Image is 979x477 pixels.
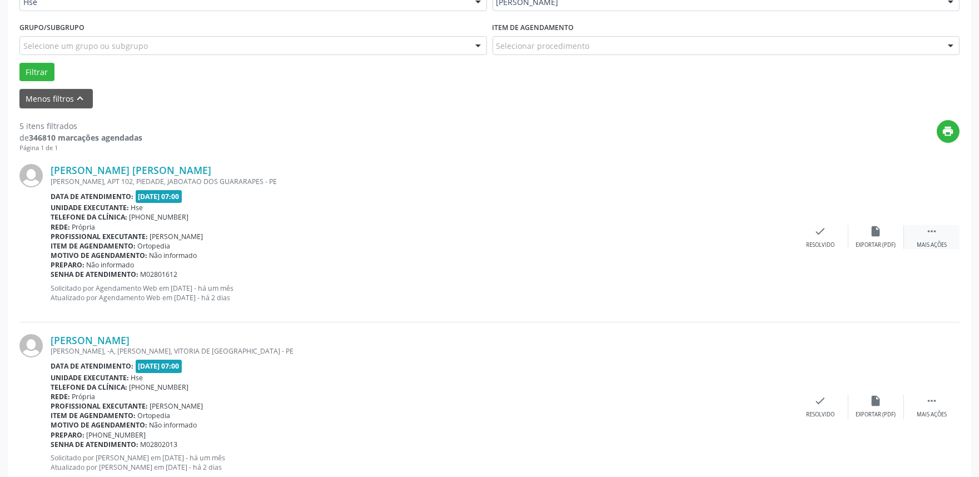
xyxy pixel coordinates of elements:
span: M02802013 [141,440,178,449]
p: Solicitado por Agendamento Web em [DATE] - há um mês Atualizado por Agendamento Web em [DATE] - h... [51,284,793,302]
b: Telefone da clínica: [51,212,127,222]
span: Não informado [150,251,197,260]
b: Rede: [51,222,70,232]
span: [PERSON_NAME] [150,232,203,241]
span: Própria [72,222,96,232]
div: 5 itens filtrados [19,120,142,132]
label: Item de agendamento [493,19,574,36]
div: Exportar (PDF) [856,241,896,249]
b: Item de agendamento: [51,241,136,251]
b: Telefone da clínica: [51,382,127,392]
b: Profissional executante: [51,232,148,241]
span: Não informado [150,420,197,430]
span: [PHONE_NUMBER] [130,212,189,222]
div: Página 1 de 1 [19,143,142,153]
span: Ortopedia [138,241,171,251]
span: [PERSON_NAME] [150,401,203,411]
strong: 346810 marcações agendadas [29,132,142,143]
b: Item de agendamento: [51,411,136,420]
span: [PHONE_NUMBER] [87,430,146,440]
button: Menos filtroskeyboard_arrow_up [19,89,93,108]
span: [DATE] 07:00 [136,190,182,203]
b: Preparo: [51,430,85,440]
div: Mais ações [917,411,947,419]
b: Rede: [51,392,70,401]
span: M02801612 [141,270,178,279]
div: de [19,132,142,143]
span: Hse [131,203,143,212]
b: Motivo de agendamento: [51,251,147,260]
span: [DATE] 07:00 [136,360,182,372]
span: Não informado [87,260,135,270]
b: Profissional executante: [51,401,148,411]
b: Motivo de agendamento: [51,420,147,430]
b: Senha de atendimento: [51,440,138,449]
i: check [814,395,827,407]
span: Selecionar procedimento [496,40,590,52]
i: keyboard_arrow_up [74,92,87,105]
div: Resolvido [806,411,834,419]
i: insert_drive_file [870,225,882,237]
span: [PHONE_NUMBER] [130,382,189,392]
div: Mais ações [917,241,947,249]
div: [PERSON_NAME], -A, [PERSON_NAME], VITORIA DE [GEOGRAPHIC_DATA] - PE [51,346,793,356]
img: img [19,164,43,187]
button: print [937,120,960,143]
button: Filtrar [19,63,54,82]
a: [PERSON_NAME] [51,334,130,346]
b: Preparo: [51,260,85,270]
span: Própria [72,392,96,401]
i: print [942,125,955,137]
span: Ortopedia [138,411,171,420]
b: Unidade executante: [51,373,129,382]
i: insert_drive_file [870,395,882,407]
i:  [926,395,938,407]
p: Solicitado por [PERSON_NAME] em [DATE] - há um mês Atualizado por [PERSON_NAME] em [DATE] - há 2 ... [51,453,793,472]
img: img [19,334,43,357]
i:  [926,225,938,237]
b: Senha de atendimento: [51,270,138,279]
b: Data de atendimento: [51,361,133,371]
div: [PERSON_NAME], APT 102, PIEDADE, JABOATAO DOS GUARARAPES - PE [51,177,793,186]
label: Grupo/Subgrupo [19,19,85,36]
div: Exportar (PDF) [856,411,896,419]
a: [PERSON_NAME] [PERSON_NAME] [51,164,211,176]
i: check [814,225,827,237]
div: Resolvido [806,241,834,249]
b: Unidade executante: [51,203,129,212]
span: Selecione um grupo ou subgrupo [23,40,148,52]
b: Data de atendimento: [51,192,133,201]
span: Hse [131,373,143,382]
